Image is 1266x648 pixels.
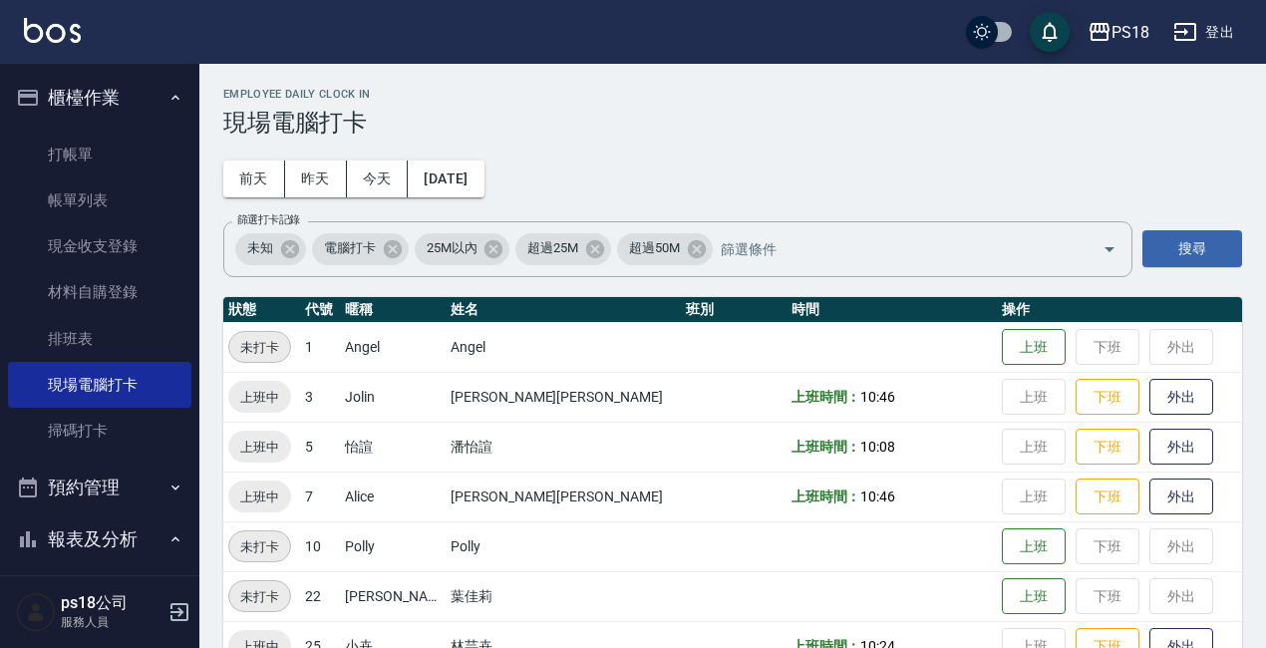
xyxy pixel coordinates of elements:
[617,238,692,258] span: 超過50M
[1142,230,1242,267] button: 搜尋
[860,488,895,504] span: 10:46
[791,488,861,504] b: 上班時間：
[8,513,191,565] button: 報表及分析
[223,161,285,197] button: 前天
[446,521,681,571] td: Polly
[860,439,895,455] span: 10:08
[300,571,340,621] td: 22
[300,322,340,372] td: 1
[61,613,162,631] p: 服務人員
[515,233,611,265] div: 超過25M
[340,521,446,571] td: Polly
[8,269,191,315] a: 材料自購登錄
[8,132,191,177] a: 打帳單
[1076,429,1139,466] button: 下班
[223,297,300,323] th: 狀態
[1002,578,1066,615] button: 上班
[1030,12,1070,52] button: save
[1002,528,1066,565] button: 上班
[235,233,306,265] div: 未知
[347,161,409,197] button: 今天
[860,389,895,405] span: 10:46
[415,238,489,258] span: 25M以內
[61,593,162,613] h5: ps18公司
[415,233,510,265] div: 25M以內
[8,462,191,513] button: 預約管理
[446,472,681,521] td: [PERSON_NAME][PERSON_NAME]
[24,18,81,43] img: Logo
[408,161,483,197] button: [DATE]
[16,592,56,632] img: Person
[446,571,681,621] td: 葉佳莉
[223,88,1242,101] h2: Employee Daily Clock In
[716,231,1068,266] input: 篩選條件
[300,422,340,472] td: 5
[791,389,861,405] b: 上班時間：
[8,408,191,454] a: 掃碼打卡
[617,233,713,265] div: 超過50M
[791,439,861,455] b: 上班時間：
[787,297,998,323] th: 時間
[8,177,191,223] a: 帳單列表
[340,571,446,621] td: [PERSON_NAME]
[446,297,681,323] th: 姓名
[681,297,787,323] th: 班別
[1076,479,1139,515] button: 下班
[300,297,340,323] th: 代號
[300,472,340,521] td: 7
[1111,20,1149,45] div: PS18
[1094,233,1125,265] button: Open
[229,586,290,607] span: 未打卡
[1080,12,1157,53] button: PS18
[340,322,446,372] td: Angel
[1149,379,1213,416] button: 外出
[8,316,191,362] a: 排班表
[1149,479,1213,515] button: 外出
[340,297,446,323] th: 暱稱
[1076,379,1139,416] button: 下班
[285,161,347,197] button: 昨天
[1002,329,1066,366] button: 上班
[300,372,340,422] td: 3
[8,362,191,408] a: 現場電腦打卡
[235,238,285,258] span: 未知
[228,387,291,408] span: 上班中
[1149,429,1213,466] button: 外出
[8,572,191,618] a: 報表目錄
[340,372,446,422] td: Jolin
[300,521,340,571] td: 10
[446,372,681,422] td: [PERSON_NAME][PERSON_NAME]
[340,422,446,472] td: 怡諠
[446,322,681,372] td: Angel
[8,223,191,269] a: 現金收支登錄
[228,486,291,507] span: 上班中
[223,109,1242,137] h3: 現場電腦打卡
[340,472,446,521] td: Alice
[229,536,290,557] span: 未打卡
[8,72,191,124] button: 櫃檯作業
[237,212,300,227] label: 篩選打卡記錄
[312,238,388,258] span: 電腦打卡
[515,238,590,258] span: 超過25M
[446,422,681,472] td: 潘怡諠
[997,297,1242,323] th: 操作
[228,437,291,458] span: 上班中
[1165,14,1242,51] button: 登出
[312,233,409,265] div: 電腦打卡
[229,337,290,358] span: 未打卡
